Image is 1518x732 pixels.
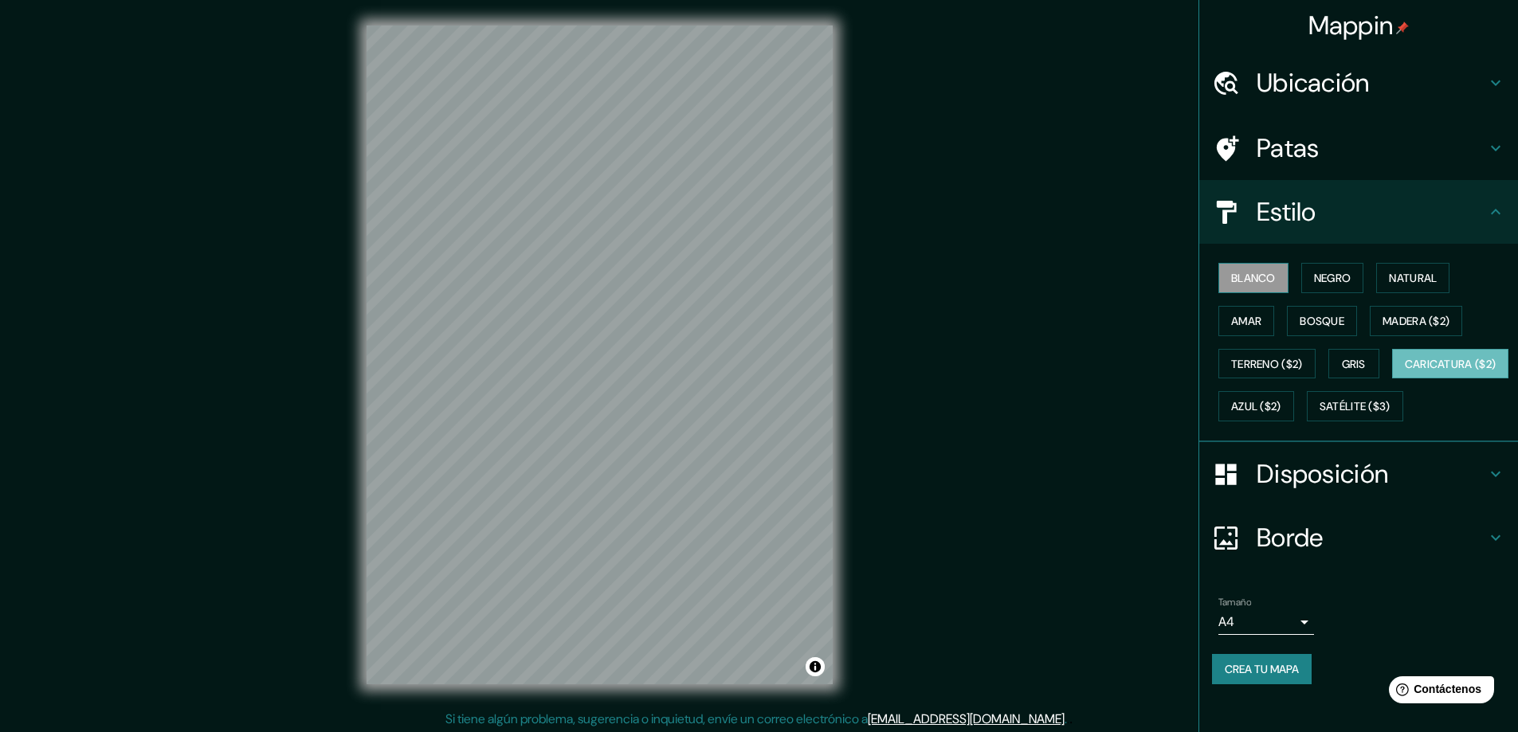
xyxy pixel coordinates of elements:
[1314,271,1351,285] font: Negro
[1231,357,1303,371] font: Terreno ($2)
[1218,263,1289,293] button: Blanco
[445,710,868,727] font: Si tiene algún problema, sugerencia o inquietud, envíe un correo electrónico a
[1257,521,1324,554] font: Borde
[868,710,1065,727] a: [EMAIL_ADDRESS][DOMAIN_NAME]
[1218,349,1316,379] button: Terreno ($2)
[1370,306,1462,336] button: Madera ($2)
[1231,314,1261,328] font: Amar
[1225,662,1299,676] font: Crea tu mapa
[1257,195,1316,229] font: Estilo
[1231,271,1276,285] font: Blanco
[1218,613,1234,630] font: A4
[1389,271,1437,285] font: Natural
[1231,400,1281,414] font: Azul ($2)
[1383,314,1449,328] font: Madera ($2)
[1301,263,1364,293] button: Negro
[1376,263,1449,293] button: Natural
[1199,180,1518,244] div: Estilo
[1067,710,1069,727] font: .
[1287,306,1357,336] button: Bosque
[1218,391,1294,421] button: Azul ($2)
[1405,357,1496,371] font: Caricatura ($2)
[1300,314,1344,328] font: Bosque
[1218,596,1251,609] font: Tamaño
[1218,306,1274,336] button: Amar
[1308,9,1394,42] font: Mappin
[1396,22,1409,34] img: pin-icon.png
[1199,116,1518,180] div: Patas
[1376,670,1500,714] iframe: Lanzador de widgets de ayuda
[1320,400,1391,414] font: Satélite ($3)
[806,657,825,676] button: Activar o desactivar atribución
[1199,442,1518,506] div: Disposición
[1392,349,1509,379] button: Caricatura ($2)
[1218,609,1314,635] div: A4
[1257,131,1320,165] font: Patas
[1069,710,1073,727] font: .
[1328,349,1379,379] button: Gris
[1199,51,1518,115] div: Ubicación
[367,25,833,684] canvas: Mapa
[1212,654,1312,684] button: Crea tu mapa
[1065,710,1067,727] font: .
[1257,66,1370,100] font: Ubicación
[1342,357,1366,371] font: Gris
[1199,506,1518,570] div: Borde
[1257,457,1388,491] font: Disposición
[1307,391,1403,421] button: Satélite ($3)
